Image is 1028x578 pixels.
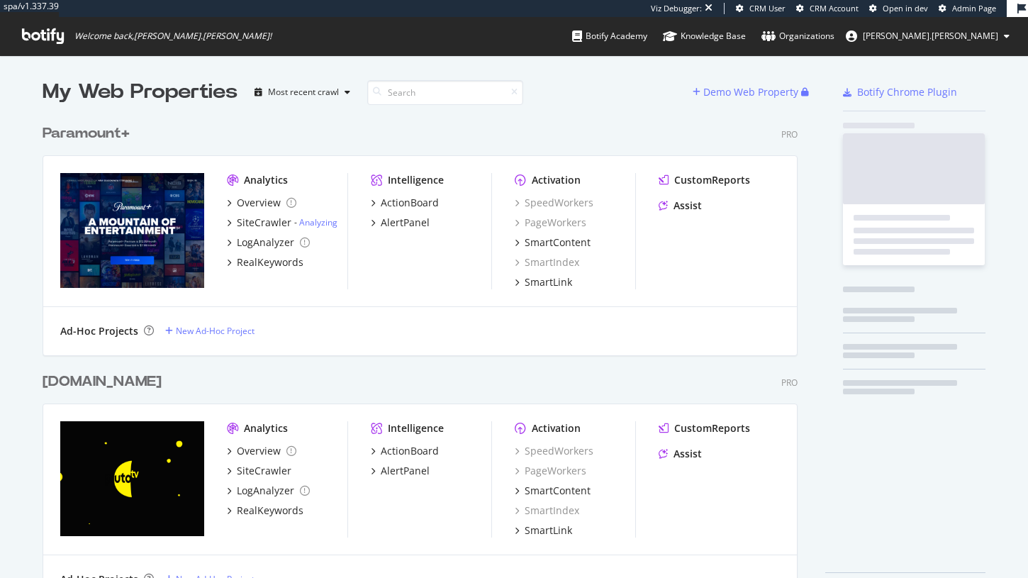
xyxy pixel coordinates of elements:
a: Organizations [761,17,834,55]
div: SiteCrawler [237,464,291,478]
div: ActionBoard [381,196,439,210]
div: Overview [237,196,281,210]
span: Open in dev [883,3,928,13]
a: Analyzing [299,216,337,228]
a: SmartIndex [515,255,579,269]
div: Overview [237,444,281,458]
div: Demo Web Property [703,85,798,99]
span: jessica.jordan [863,30,998,42]
a: Assist [659,199,702,213]
div: LogAnalyzer [237,235,294,250]
a: SpeedWorkers [515,196,593,210]
div: Pro [781,377,798,389]
input: Search [367,80,523,105]
div: - [294,216,337,228]
div: Assist [674,447,702,461]
div: SmartContent [525,235,591,250]
a: Paramount+ [43,123,135,144]
button: Most recent crawl [249,81,356,104]
div: SmartLink [525,523,572,538]
a: SmartLink [515,523,572,538]
div: Viz Debugger: [651,3,702,14]
a: SmartIndex [515,504,579,518]
a: SmartLink [515,275,572,289]
span: Welcome back, [PERSON_NAME].[PERSON_NAME] ! [74,30,272,42]
div: Activation [532,421,581,435]
a: Assist [659,447,702,461]
div: SiteCrawler [237,216,291,230]
span: CRM Account [810,3,859,13]
a: Knowledge Base [663,17,746,55]
div: Intelligence [388,173,444,187]
a: Botify Chrome Plugin [843,85,957,99]
a: New Ad-Hoc Project [165,325,255,337]
a: Overview [227,196,296,210]
a: PageWorkers [515,216,586,230]
a: PageWorkers [515,464,586,478]
div: SmartLink [525,275,572,289]
div: Pro [781,128,798,140]
a: SiteCrawler- Analyzing [227,216,337,230]
div: Most recent crawl [268,88,339,96]
a: AlertPanel [371,216,430,230]
a: ActionBoard [371,196,439,210]
a: Demo Web Property [693,86,801,98]
img: www.paramountplus.com [60,173,204,288]
div: Botify Chrome Plugin [857,85,957,99]
a: RealKeywords [227,504,303,518]
a: Botify Academy [572,17,647,55]
img: pluto.tv [60,421,204,536]
div: Activation [532,173,581,187]
span: Admin Page [952,3,996,13]
div: Knowledge Base [663,29,746,43]
div: Botify Academy [572,29,647,43]
a: SiteCrawler [227,464,291,478]
div: AlertPanel [381,464,430,478]
div: Intelligence [388,421,444,435]
button: [PERSON_NAME].[PERSON_NAME] [834,25,1021,48]
div: CustomReports [674,173,750,187]
a: CRM User [736,3,786,14]
div: New Ad-Hoc Project [176,325,255,337]
div: My Web Properties [43,78,238,106]
div: RealKeywords [237,504,303,518]
div: SmartContent [525,484,591,498]
div: CustomReports [674,421,750,435]
div: RealKeywords [237,255,303,269]
div: Ad-Hoc Projects [60,324,138,338]
a: SpeedWorkers [515,444,593,458]
div: Analytics [244,421,288,435]
div: ActionBoard [381,444,439,458]
a: SmartContent [515,484,591,498]
div: [DOMAIN_NAME] [43,372,162,392]
a: RealKeywords [227,255,303,269]
div: LogAnalyzer [237,484,294,498]
a: LogAnalyzer [227,235,310,250]
a: ActionBoard [371,444,439,458]
a: [DOMAIN_NAME] [43,372,167,392]
div: Assist [674,199,702,213]
div: Paramount+ [43,123,130,144]
div: Organizations [761,29,834,43]
a: Overview [227,444,296,458]
a: SmartContent [515,235,591,250]
a: CustomReports [659,421,750,435]
button: Demo Web Property [693,81,801,104]
a: AlertPanel [371,464,430,478]
a: Open in dev [869,3,928,14]
div: Analytics [244,173,288,187]
a: CRM Account [796,3,859,14]
div: AlertPanel [381,216,430,230]
a: CustomReports [659,173,750,187]
a: Admin Page [939,3,996,14]
a: LogAnalyzer [227,484,310,498]
span: CRM User [749,3,786,13]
